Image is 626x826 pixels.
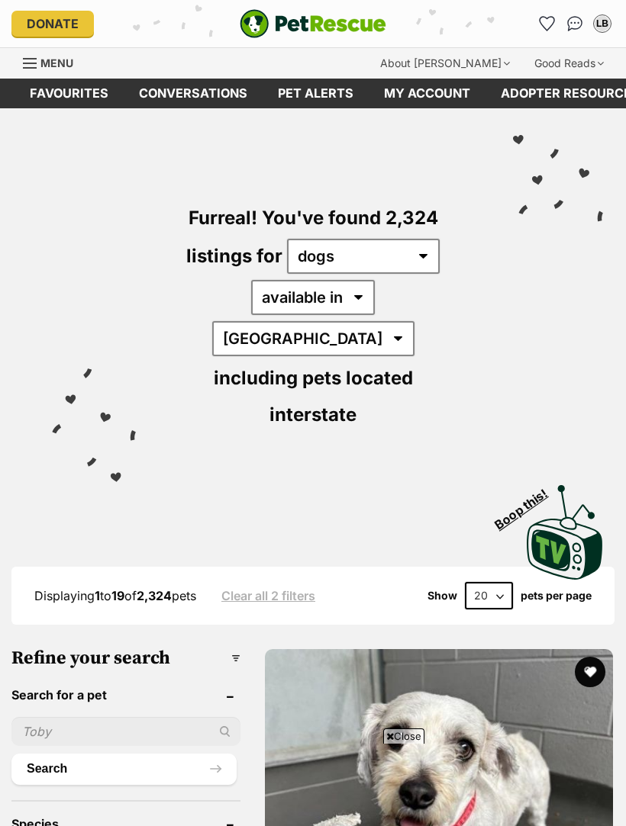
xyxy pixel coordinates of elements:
[527,485,603,580] img: PetRescue TV logo
[124,79,263,108] a: conversations
[186,207,438,267] span: Furreal! You've found 2,324 listings for
[11,688,240,702] header: Search for a pet
[492,477,563,532] span: Boop this!
[34,588,196,603] span: Displaying to of pets
[40,56,73,69] span: Menu
[595,16,610,31] div: LB
[240,9,386,38] img: logo-e224e6f780fb5917bec1dbf3a21bbac754714ae5b6737aabdf751b685950b380.svg
[535,11,615,36] ul: Account quick links
[221,589,315,603] a: Clear all 2 filters
[524,48,615,79] div: Good Reads
[535,11,560,36] a: Favourites
[575,657,605,687] button: favourite
[214,367,413,426] span: including pets located interstate
[527,471,603,583] a: Boop this!
[23,48,84,76] a: Menu
[563,11,587,36] a: Conversations
[567,16,583,31] img: chat-41dd97257d64d25036548639549fe6c8038ab92f7586957e7f3b1b290dea8141.svg
[590,11,615,36] button: My account
[11,11,94,37] a: Donate
[15,79,124,108] a: Favourites
[428,590,457,602] span: Show
[383,728,424,744] span: Close
[369,79,486,108] a: My account
[240,9,386,38] a: PetRescue
[11,717,240,746] input: Toby
[521,590,592,602] label: pets per page
[95,588,100,603] strong: 1
[369,48,521,79] div: About [PERSON_NAME]
[137,588,172,603] strong: 2,324
[35,750,591,818] iframe: Advertisement
[11,648,240,669] h3: Refine your search
[111,588,124,603] strong: 19
[263,79,369,108] a: Pet alerts
[11,754,237,784] button: Search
